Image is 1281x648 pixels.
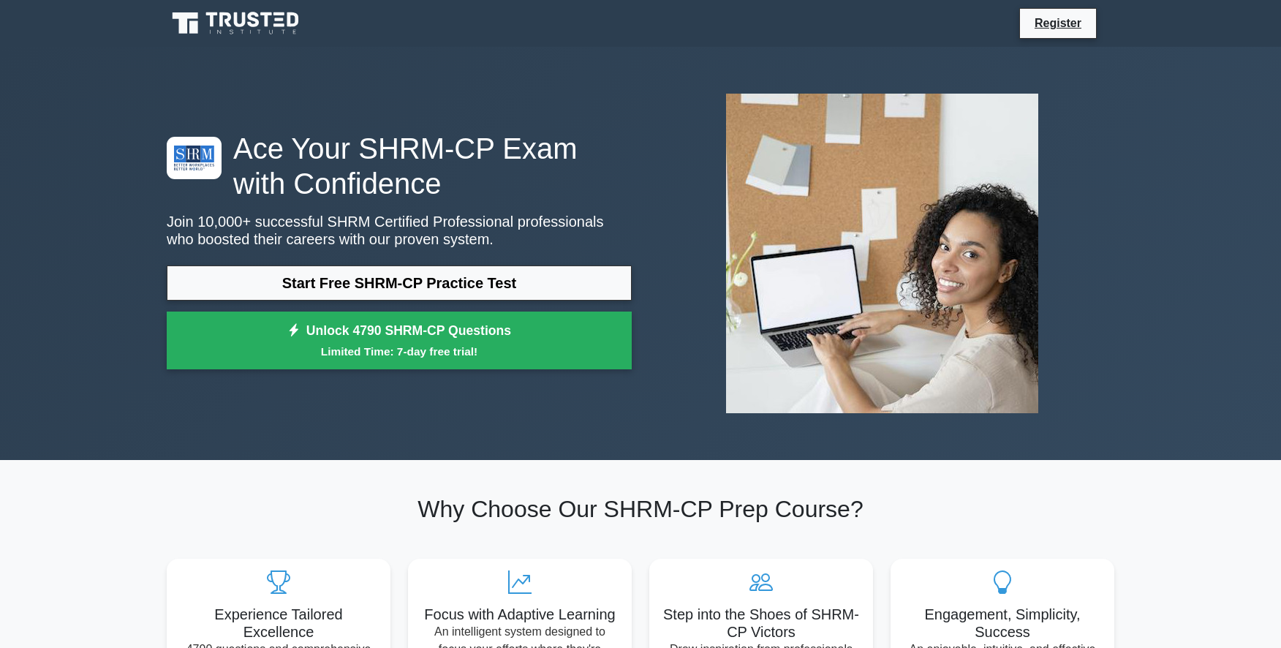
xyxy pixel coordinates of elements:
[167,265,632,301] a: Start Free SHRM-CP Practice Test
[1026,14,1090,32] a: Register
[185,343,613,360] small: Limited Time: 7-day free trial!
[661,606,861,641] h5: Step into the Shoes of SHRM-CP Victors
[167,213,632,248] p: Join 10,000+ successful SHRM Certified Professional professionals who boosted their careers with ...
[178,606,379,641] h5: Experience Tailored Excellence
[167,312,632,370] a: Unlock 4790 SHRM-CP QuestionsLimited Time: 7-day free trial!
[420,606,620,623] h5: Focus with Adaptive Learning
[167,495,1114,523] h2: Why Choose Our SHRM-CP Prep Course?
[902,606,1103,641] h5: Engagement, Simplicity, Success
[167,131,632,201] h1: Ace Your SHRM-CP Exam with Confidence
